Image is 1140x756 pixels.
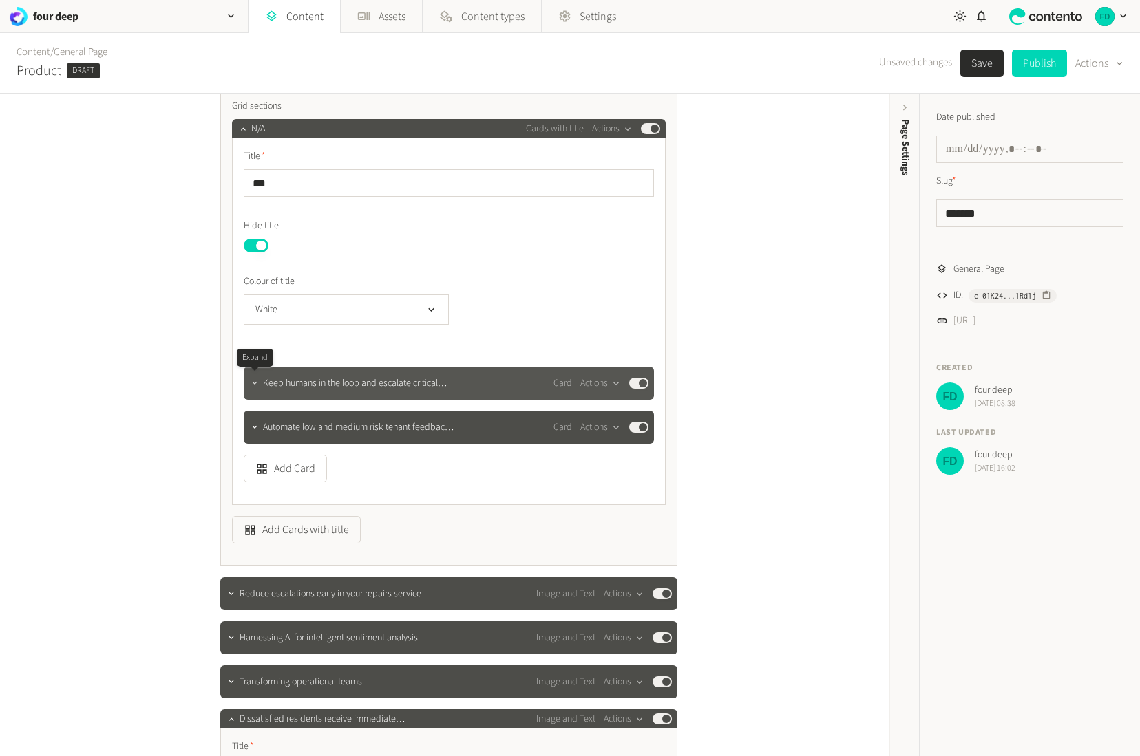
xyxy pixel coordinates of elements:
[604,673,644,690] button: Actions
[17,61,61,81] h2: Product
[461,8,525,25] span: Content types
[580,8,616,25] span: Settings
[604,629,644,646] button: Actions
[17,45,50,59] a: Content
[8,7,28,26] img: four deep
[536,712,595,726] span: Image and Text
[237,349,273,367] div: Expand
[975,448,1015,462] span: four deep
[67,63,100,78] span: Draft
[936,174,956,188] label: Slug
[592,120,633,137] button: Actions
[936,447,964,475] img: four deep
[879,55,952,71] span: Unsaved changes
[50,45,54,59] span: /
[580,419,621,435] button: Actions
[232,516,361,543] button: Add Cards with title
[244,219,279,233] span: Hide title
[953,288,963,303] span: ID:
[553,420,572,435] span: Card
[526,122,584,136] span: Cards with title
[604,585,644,602] button: Actions
[953,314,975,328] a: [URL]
[1095,7,1115,26] img: four deep
[536,675,595,689] span: Image and Text
[898,119,913,175] span: Page Settings
[251,122,265,136] span: N/A
[244,455,327,482] button: Add Card
[936,362,1123,374] h4: Created
[974,290,1036,302] span: c_01K24...1Rd1j
[244,294,449,325] button: White
[244,149,266,164] span: Title
[240,712,456,726] span: Dissatisfied residents receive immediate communications and…
[936,110,995,125] label: Date published
[1075,50,1123,77] button: Actions
[1012,50,1067,77] button: Publish
[580,375,621,391] button: Actions
[536,631,595,645] span: Image and Text
[975,462,1015,475] span: [DATE] 16:02
[960,50,1004,77] button: Save
[244,347,266,361] span: Cards
[263,420,456,435] span: Automate low and medium risk tenant feedback to efficiently …
[240,631,418,645] span: Harnessing AI for intelligent sentiment analysis
[33,8,78,25] h2: four deep
[936,426,1123,439] h4: Last updated
[244,274,295,289] span: Colour of title
[263,376,456,391] span: Keep humans in the loop and escalate critical high risk tena…
[240,587,421,601] span: Reduce escalations early in your repairs service
[54,45,107,59] a: General Page
[969,289,1057,303] button: c_01K24...1Rd1j
[553,376,572,391] span: Card
[232,99,282,114] span: Grid sections
[975,383,1015,398] span: four deep
[604,711,644,727] button: Actions
[975,398,1015,410] span: [DATE] 08:38
[536,587,595,601] span: Image and Text
[232,739,254,754] span: Title
[953,262,1004,277] span: General Page
[240,675,362,689] span: Transforming operational teams
[936,382,964,410] img: four deep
